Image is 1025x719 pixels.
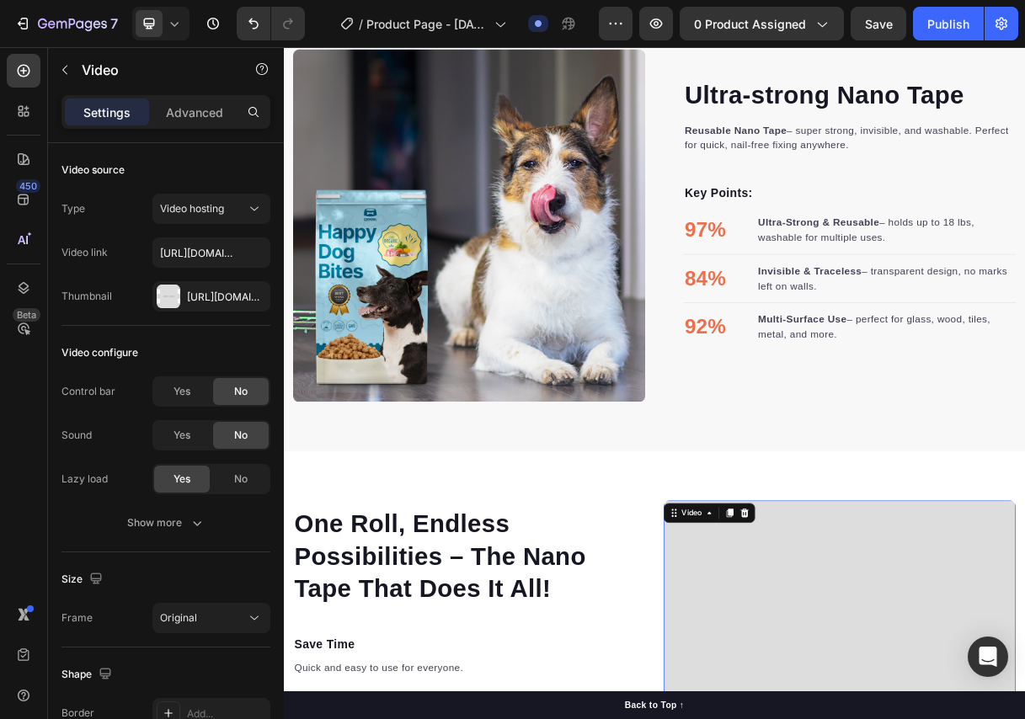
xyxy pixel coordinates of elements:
[160,611,197,624] span: Original
[647,296,996,336] p: – transparent design, no marks left on walls.
[61,245,108,260] div: Video link
[61,162,125,178] div: Video source
[547,228,603,270] p: 97%
[234,471,248,487] span: No
[61,384,115,399] div: Control bar
[82,60,225,80] p: Video
[547,360,603,402] p: 92%
[152,194,270,224] button: Video hosting
[547,295,603,337] p: 84%
[61,345,138,360] div: Video configure
[647,232,812,246] strong: Ultra-Strong & Reusable
[13,308,40,322] div: Beta
[174,428,190,443] span: Yes
[166,104,223,121] p: Advanced
[61,289,112,304] div: Thumbnail
[7,7,125,40] button: 7
[234,384,248,399] span: No
[152,237,270,268] input: Insert video url here
[174,384,190,399] span: Yes
[359,15,363,33] span: /
[647,229,996,269] p: – holds up to 18 lbs, washable for multiple uses.
[61,508,270,538] button: Show more
[16,179,40,193] div: 450
[539,627,574,642] div: Video
[61,201,85,216] div: Type
[13,3,493,482] img: 495611768014373769-f00d0b7a-f3e1-4e69-8cbe-e0b2d9e608f9.png
[547,106,686,120] strong: Reusable Nano Tape
[694,15,806,33] span: 0 product assigned
[61,428,92,443] div: Sound
[83,104,131,121] p: Settings
[152,603,270,633] button: Original
[61,663,115,686] div: Shape
[545,41,998,88] h2: Ultra-strong Nano Tape
[680,7,844,40] button: 0 product assigned
[647,361,996,402] p: – perfect for glass, wood, tiles, metal, and more.
[865,17,893,31] span: Save
[110,13,118,34] p: 7
[913,7,984,40] button: Publish
[284,47,1025,719] iframe: Design area
[647,298,788,312] strong: Invisible & Traceless
[187,290,266,305] div: [URL][DOMAIN_NAME]
[61,568,106,591] div: Size
[174,471,190,487] span: Yes
[366,15,488,33] span: Product Page - [DATE] 10:39:25
[927,15,969,33] div: Publish
[851,7,906,40] button: Save
[61,610,93,626] div: Frame
[547,104,996,144] p: – super strong, invisible, and washable. Perfect for quick, nail-free fixing anywhere.
[547,188,996,212] p: Key Points:
[968,636,1008,677] div: Open Intercom Messenger
[647,364,768,378] strong: Multi-Surface Use
[234,428,248,443] span: No
[160,202,224,215] span: Video hosting
[237,7,305,40] div: Undo/Redo
[61,471,108,487] div: Lazy load
[127,514,206,531] div: Show more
